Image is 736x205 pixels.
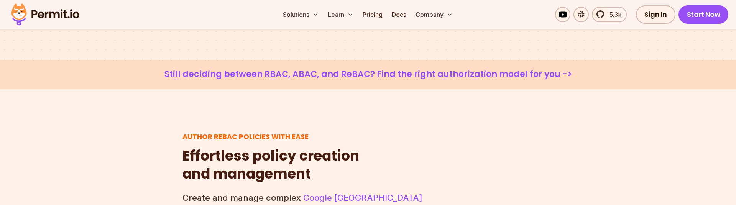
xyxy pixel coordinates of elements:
[678,5,729,24] a: Start Now
[8,2,83,28] img: Permit logo
[605,10,621,19] span: 5.3k
[636,5,675,24] a: Sign In
[303,193,422,203] a: Google [GEOGRAPHIC_DATA]
[412,7,456,22] button: Company
[280,7,322,22] button: Solutions
[592,7,627,22] a: 5.3k
[389,7,409,22] a: Docs
[182,147,359,183] h2: and management
[18,69,718,80] a: Still deciding between RBAC, ABAC, and ReBAC? Find the right authorization model for you ->
[182,147,359,165] span: Effortless policy creation
[360,7,386,22] a: Pricing
[182,132,359,141] h3: Author ReBAC policies with ease
[325,7,356,22] button: Learn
